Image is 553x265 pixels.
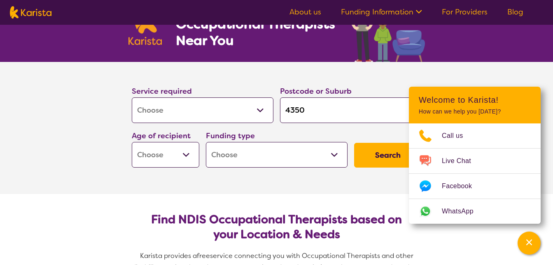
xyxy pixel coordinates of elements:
[518,232,541,255] button: Channel Menu
[419,95,531,105] h2: Welcome to Karista!
[409,123,541,224] ul: Choose channel
[409,87,541,224] div: Channel Menu
[132,131,191,141] label: Age of recipient
[132,86,192,96] label: Service required
[409,199,541,224] a: Web link opens in a new tab.
[442,180,482,192] span: Facebook
[442,205,483,218] span: WhatsApp
[419,108,531,115] p: How can we help you [DATE]?
[10,6,51,19] img: Karista logo
[206,131,255,141] label: Funding type
[280,97,422,123] input: Type
[289,7,321,17] a: About us
[507,7,523,17] a: Blog
[140,251,197,260] span: Karista provides a
[197,251,210,260] span: free
[280,86,352,96] label: Postcode or Suburb
[442,7,488,17] a: For Providers
[354,143,422,168] button: Search
[341,7,422,17] a: Funding Information
[442,130,473,142] span: Call us
[138,212,415,242] h2: Find NDIS Occupational Therapists based on your Location & Needs
[442,155,481,167] span: Live Chat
